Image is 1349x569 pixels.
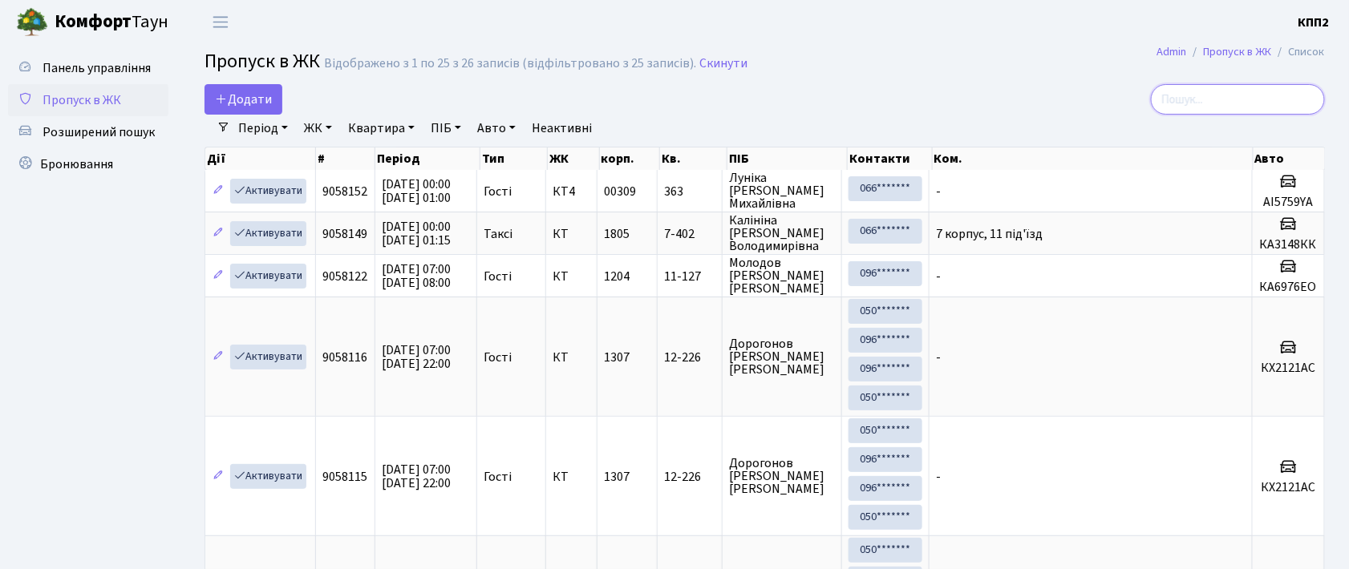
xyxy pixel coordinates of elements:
[664,270,715,283] span: 11-127
[729,172,834,210] span: Луніка [PERSON_NAME] Михайлівна
[664,185,715,198] span: 363
[1133,35,1349,69] nav: breadcrumb
[1157,43,1187,60] a: Admin
[484,270,512,283] span: Гості
[382,260,451,292] span: [DATE] 07:00 [DATE] 08:00
[729,457,834,495] span: Дорогонов [PERSON_NAME] [PERSON_NAME]
[525,115,598,142] a: Неактивні
[1259,480,1318,495] h5: КХ2121АС
[322,268,367,285] span: 9058122
[729,256,834,295] span: Молодов [PERSON_NAME] [PERSON_NAME]
[1259,361,1318,376] h5: КХ2121АС
[382,218,451,249] span: [DATE] 00:00 [DATE] 01:15
[342,115,421,142] a: Квартира
[298,115,338,142] a: ЖК
[604,268,630,285] span: 1204
[40,155,113,173] span: Бронювання
[933,147,1254,170] th: Ком.
[1298,13,1330,32] a: КПП2
[600,147,661,170] th: корп.
[936,349,941,366] span: -
[1259,280,1318,295] h5: КА6976ЕО
[43,91,121,109] span: Пропуск в ЖК
[1151,84,1325,115] input: Пошук...
[322,183,367,200] span: 9058152
[201,9,241,35] button: Переключити навігацію
[604,349,630,366] span: 1307
[484,185,512,198] span: Гості
[553,185,589,198] span: КТ4
[729,337,834,376] span: Дорогонов [PERSON_NAME] [PERSON_NAME]
[484,351,512,364] span: Гості
[699,56,747,71] a: Скинути
[480,147,548,170] th: Тип
[484,470,512,483] span: Гості
[548,147,599,170] th: ЖК
[471,115,522,142] a: Авто
[55,9,132,34] b: Комфорт
[230,264,306,289] a: Активувати
[230,464,306,489] a: Активувати
[8,52,168,84] a: Панель управління
[936,468,941,486] span: -
[936,225,1043,243] span: 7 корпус, 11 під'їзд
[375,147,480,170] th: Період
[664,228,715,240] span: 7-402
[936,268,941,285] span: -
[553,351,589,364] span: КТ
[43,59,151,77] span: Панель управління
[664,351,715,364] span: 12-226
[316,147,375,170] th: #
[230,221,306,246] a: Активувати
[604,183,636,200] span: 00309
[936,183,941,200] span: -
[660,147,727,170] th: Кв.
[553,228,589,240] span: КТ
[1254,147,1326,170] th: Авто
[55,9,168,36] span: Таун
[382,461,451,492] span: [DATE] 07:00 [DATE] 22:00
[604,225,630,243] span: 1805
[16,6,48,38] img: logo.png
[1272,43,1325,61] li: Список
[205,147,316,170] th: Дії
[382,176,451,207] span: [DATE] 00:00 [DATE] 01:00
[424,115,468,142] a: ПІБ
[1259,195,1318,210] h5: АІ5759YА
[1204,43,1272,60] a: Пропуск в ЖК
[322,225,367,243] span: 9058149
[205,84,282,115] a: Додати
[205,47,320,75] span: Пропуск в ЖК
[215,91,272,108] span: Додати
[324,56,696,71] div: Відображено з 1 по 25 з 26 записів (відфільтровано з 25 записів).
[230,179,306,204] a: Активувати
[484,228,512,240] span: Таксі
[553,470,589,483] span: КТ
[8,84,168,116] a: Пропуск в ЖК
[8,116,168,148] a: Розширений пошук
[664,470,715,483] span: 12-226
[553,270,589,283] span: КТ
[1259,237,1318,252] h5: КА3148КК
[382,341,451,373] span: [DATE] 07:00 [DATE] 22:00
[729,214,834,252] span: Калініна [PERSON_NAME] Володимирівна
[1298,14,1330,31] b: КПП2
[604,468,630,486] span: 1307
[232,115,294,142] a: Період
[43,123,155,141] span: Розширений пошук
[230,345,306,369] a: Активувати
[322,468,367,486] span: 9058115
[727,147,848,170] th: ПІБ
[848,147,932,170] th: Контакти
[322,349,367,366] span: 9058116
[8,148,168,180] a: Бронювання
